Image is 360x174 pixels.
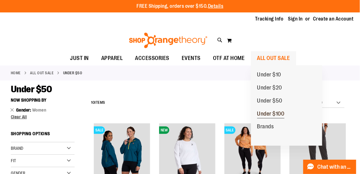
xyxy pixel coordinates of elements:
a: Home [11,70,21,76]
img: Shop Orangetheory [128,33,208,48]
span: Under $50 [257,98,283,105]
span: Fit [11,158,16,163]
span: Under $20 [257,85,282,92]
span: SALE [94,126,105,134]
span: APPAREL [101,51,123,65]
span: JUST IN [70,51,89,65]
span: NEW [159,126,169,134]
strong: Under $50 [63,70,82,76]
a: Details [208,3,223,9]
span: Chat with an Expert [318,164,353,170]
span: 10 [91,100,95,105]
span: Gender [16,108,32,112]
a: Tracking Info [255,16,284,22]
button: Now Shopping by [11,95,50,105]
span: ALL OUT SALE [257,51,290,65]
strong: Shopping Options [11,128,75,142]
span: OTF AT HOME [213,51,245,65]
span: Under $50 [11,84,52,94]
h2: Items [91,98,106,108]
span: Under $100 [257,111,284,118]
span: Clear All [11,114,27,119]
span: SALE [224,126,236,134]
span: Women [32,108,46,112]
a: Create an Account [313,16,354,22]
span: Brands [257,123,274,131]
span: EVENTS [182,51,201,65]
button: Chat with an Expert [303,160,357,174]
a: Sign In [288,16,303,22]
a: ALL OUT SALE [30,70,54,76]
span: Under $10 [257,71,281,79]
p: FREE Shipping, orders over $150. [137,3,223,10]
a: Clear All [11,115,75,119]
span: Brand [11,146,23,151]
span: ACCESSORIES [135,51,170,65]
